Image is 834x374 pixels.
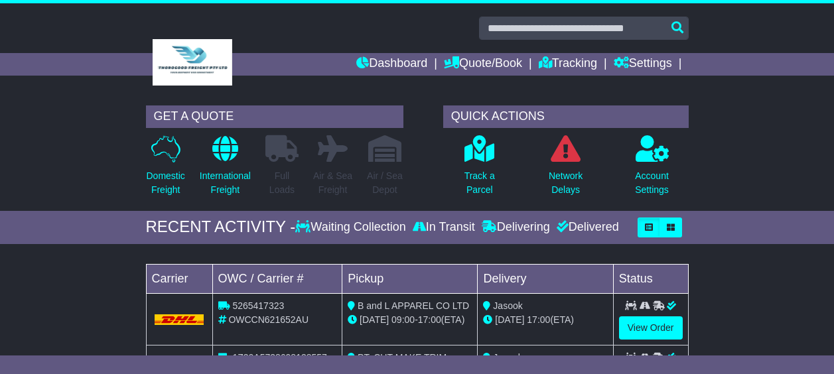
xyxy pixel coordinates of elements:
td: Status [613,264,688,293]
p: Domestic Freight [147,169,185,197]
span: 17:00 [418,314,441,325]
p: Full Loads [265,169,299,197]
span: [DATE] [360,314,389,325]
a: DomesticFreight [146,135,186,204]
td: Delivery [478,264,613,293]
td: Carrier [146,264,212,293]
a: View Order [619,316,683,340]
div: (ETA) [483,313,607,327]
span: 17:00 [527,314,550,325]
span: 1Z30A5738698138557 [232,352,326,363]
span: 5265417323 [232,300,284,311]
div: Delivering [478,220,553,235]
div: Delivered [553,220,619,235]
span: OWCCN621652AU [228,314,309,325]
p: Air & Sea Freight [313,169,352,197]
a: Quote/Book [444,53,522,76]
span: [DATE] [495,314,524,325]
a: Settings [614,53,672,76]
span: PT. CUT MAKE TRIM [358,352,447,363]
div: Waiting Collection [295,220,409,235]
p: Network Delays [549,169,583,197]
div: QUICK ACTIONS [443,105,689,128]
a: NetworkDelays [548,135,583,204]
a: AccountSettings [634,135,669,204]
span: Jasook [493,300,522,311]
div: - (ETA) [348,313,472,327]
span: B and L APPAREL CO LTD [358,300,469,311]
p: Account Settings [635,169,669,197]
p: Track a Parcel [464,169,495,197]
div: RECENT ACTIVITY - [146,218,296,237]
td: OWC / Carrier # [212,264,342,293]
div: GET A QUOTE [146,105,403,128]
a: InternationalFreight [199,135,251,204]
a: Track aParcel [464,135,496,204]
p: International Freight [200,169,251,197]
p: Air / Sea Depot [367,169,403,197]
div: In Transit [409,220,478,235]
span: 09:00 [391,314,415,325]
img: DHL.png [155,314,204,325]
a: Tracking [539,53,597,76]
a: Dashboard [356,53,427,76]
span: Jasook [493,352,522,363]
td: Pickup [342,264,478,293]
